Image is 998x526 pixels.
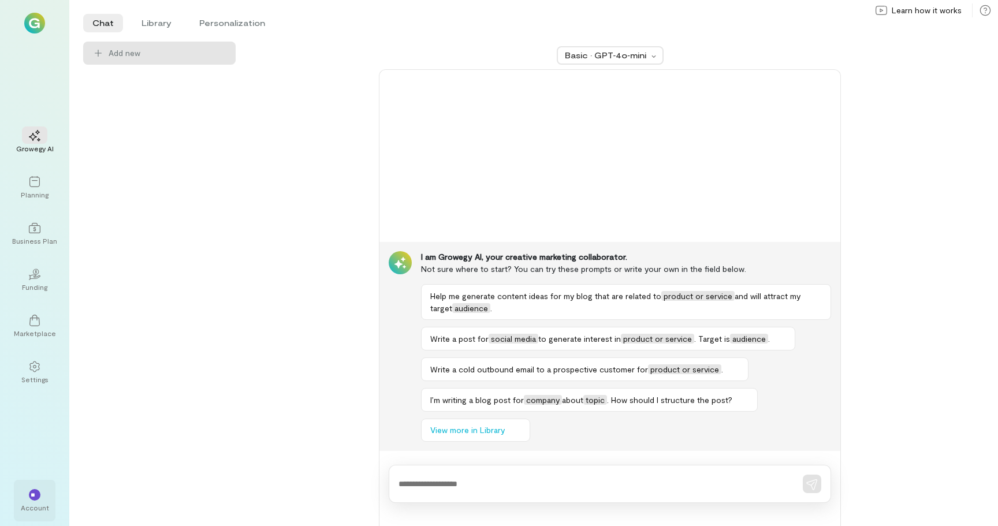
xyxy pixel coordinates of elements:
[14,167,55,208] a: Planning
[648,364,721,374] span: product or service
[430,424,505,436] span: View more in Library
[14,121,55,162] a: Growegy AI
[892,5,962,16] span: Learn how it works
[430,395,524,405] span: I’m writing a blog post for
[421,284,831,320] button: Help me generate content ideas for my blog that are related toproduct or serviceand will attract ...
[14,329,56,338] div: Marketplace
[14,305,55,347] a: Marketplace
[16,144,54,153] div: Growegy AI
[730,334,768,344] span: audience
[607,395,732,405] span: . How should I structure the post?
[452,303,490,313] span: audience
[83,14,123,32] li: Chat
[421,357,748,381] button: Write a cold outbound email to a prospective customer forproduct or service.
[14,213,55,255] a: Business Plan
[421,419,530,442] button: View more in Library
[421,263,831,275] div: Not sure where to start? You can try these prompts or write your own in the field below.
[430,334,489,344] span: Write a post for
[190,14,274,32] li: Personalization
[21,375,49,384] div: Settings
[661,291,735,301] span: product or service
[21,190,49,199] div: Planning
[562,395,583,405] span: about
[430,291,661,301] span: Help me generate content ideas for my blog that are related to
[490,303,492,313] span: .
[768,334,770,344] span: .
[421,388,758,412] button: I’m writing a blog post forcompanyabouttopic. How should I structure the post?
[694,334,730,344] span: . Target is
[14,352,55,393] a: Settings
[565,50,648,61] div: Basic · GPT‑4o‑mini
[421,327,795,350] button: Write a post forsocial mediato generate interest inproduct or service. Target isaudience.
[489,334,538,344] span: social media
[538,334,621,344] span: to generate interest in
[430,364,648,374] span: Write a cold outbound email to a prospective customer for
[721,364,723,374] span: .
[583,395,607,405] span: topic
[12,236,57,245] div: Business Plan
[21,503,49,512] div: Account
[132,14,181,32] li: Library
[621,334,694,344] span: product or service
[22,282,47,292] div: Funding
[109,47,226,59] span: Add new
[421,251,831,263] div: I am Growegy AI, your creative marketing collaborator.
[524,395,562,405] span: company
[14,259,55,301] a: Funding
